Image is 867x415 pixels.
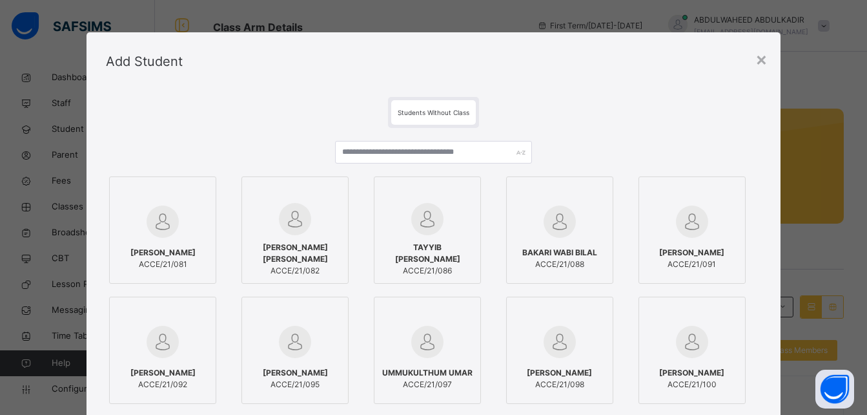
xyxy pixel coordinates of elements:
img: default.svg [411,326,444,358]
span: ACCE/21/097 [382,379,473,390]
span: ACCE/21/095 [263,379,328,390]
span: BAKARI WABI BILAL [522,247,597,259]
div: × [755,45,768,72]
span: ACCE/21/086 [381,265,474,277]
span: ACCE/21/092 [130,379,196,390]
span: TAYYIB [PERSON_NAME] [381,242,474,265]
img: default.svg [147,206,179,238]
span: [PERSON_NAME] [659,247,724,259]
span: [PERSON_NAME] [130,247,196,259]
img: default.svg [676,326,708,358]
span: [PERSON_NAME] [PERSON_NAME] [249,242,342,265]
span: [PERSON_NAME] [130,367,196,379]
span: Students Without Class [398,109,469,116]
span: [PERSON_NAME] [263,367,328,379]
button: Open asap [815,370,854,409]
span: [PERSON_NAME] [527,367,592,379]
span: ACCE/21/098 [527,379,592,390]
span: ACCE/21/082 [249,265,342,277]
img: default.svg [676,206,708,238]
img: default.svg [544,326,576,358]
img: default.svg [544,206,576,238]
span: ACCE/21/100 [659,379,724,390]
span: UMMUKULTHUM UMAR [382,367,473,379]
img: default.svg [147,326,179,358]
img: default.svg [411,203,444,235]
span: Add Student [106,54,183,69]
span: [PERSON_NAME] [659,367,724,379]
span: ACCE/21/091 [659,259,724,270]
img: default.svg [279,326,311,358]
img: default.svg [279,203,311,235]
span: ACCE/21/081 [130,259,196,270]
span: ACCE/21/088 [522,259,597,270]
